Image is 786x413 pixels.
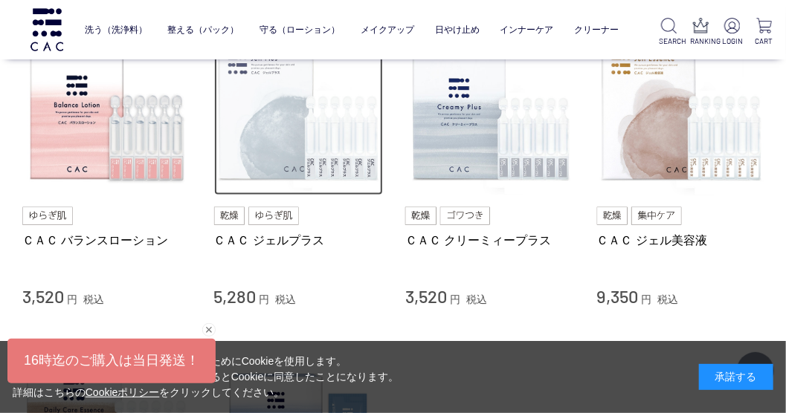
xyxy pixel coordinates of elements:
[699,364,773,390] div: 承諾する
[259,293,269,305] span: 円
[168,14,239,45] a: 整える（パック）
[597,207,628,225] img: 乾燥
[722,18,742,47] a: LOGIN
[275,293,296,305] span: 税込
[214,232,384,248] a: ＣＡＣ ジェルプラス
[631,207,682,225] img: 集中ケア
[83,293,104,305] span: 税込
[214,27,384,196] img: ＣＡＣ ジェルプラス
[67,293,77,305] span: 円
[450,293,460,305] span: 円
[22,285,64,307] span: 3,520
[657,293,678,305] span: 税込
[641,293,651,305] span: 円
[85,14,147,45] a: 洗う（洗浄料）
[574,14,619,45] a: クリーナー
[214,207,245,225] img: 乾燥
[466,293,487,305] span: 税込
[597,285,639,307] span: 9,350
[659,18,679,47] a: SEARCH
[435,14,480,45] a: 日やけ止め
[214,285,257,307] span: 5,280
[248,207,299,225] img: ゆらぎ肌
[22,232,192,248] a: ＣＡＣ バランスローション
[754,18,774,47] a: CART
[405,207,437,225] img: 乾燥
[405,285,447,307] span: 3,520
[597,27,767,196] img: ＣＡＣ ジェル美容液
[405,27,575,196] img: ＣＡＣ クリーミィープラス
[22,27,192,196] img: ＣＡＣ バランスローション
[754,36,774,47] p: CART
[86,386,160,398] a: Cookieポリシー
[22,207,73,225] img: ゆらぎ肌
[28,8,65,51] img: logo
[500,14,554,45] a: インナーケア
[405,232,575,248] a: ＣＡＣ クリーミィープラス
[691,36,711,47] p: RANKING
[361,14,414,45] a: メイクアップ
[691,18,711,47] a: RANKING
[260,14,340,45] a: 守る（ローション）
[722,36,742,47] p: LOGIN
[440,207,490,225] img: ゴワつき
[659,36,679,47] p: SEARCH
[597,232,767,248] a: ＣＡＣ ジェル美容液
